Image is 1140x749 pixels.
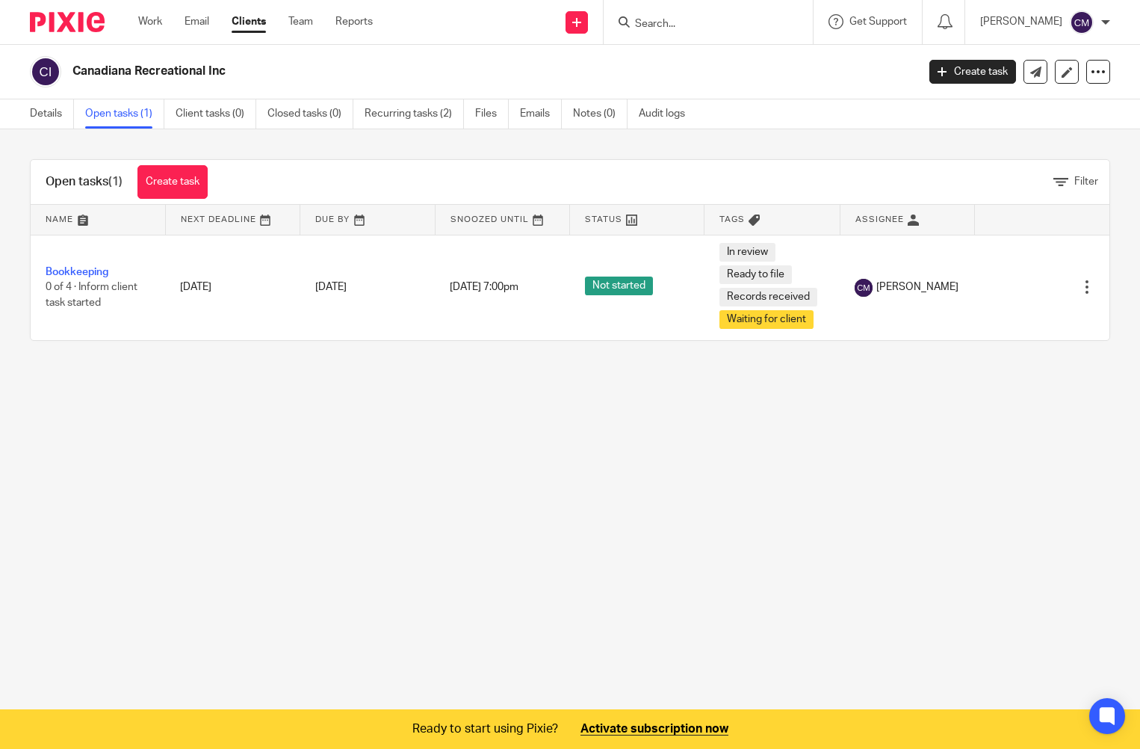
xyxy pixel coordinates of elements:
[980,14,1062,29] p: [PERSON_NAME]
[1070,10,1094,34] img: svg%3E
[315,282,347,292] span: [DATE]
[450,215,529,224] span: Snoozed Until
[176,99,256,129] a: Client tasks (0)
[475,99,509,129] a: Files
[46,267,108,277] a: Bookkeeping
[267,99,353,129] a: Closed tasks (0)
[365,99,464,129] a: Recurring tasks (2)
[719,243,775,262] span: In review
[30,56,61,87] img: svg%3E
[85,99,164,129] a: Open tasks (1)
[137,165,208,199] a: Create task
[585,277,653,295] span: Not started
[719,288,817,306] span: Records received
[633,18,768,31] input: Search
[165,235,300,340] td: [DATE]
[185,14,209,29] a: Email
[719,310,814,329] span: Waiting for client
[30,12,105,32] img: Pixie
[876,280,958,295] span: [PERSON_NAME]
[30,99,74,129] a: Details
[520,99,562,129] a: Emails
[1074,176,1098,187] span: Filter
[138,14,162,29] a: Work
[232,14,266,29] a: Clients
[719,265,792,284] span: Ready to file
[450,282,518,292] span: [DATE] 7:00pm
[288,14,313,29] a: Team
[108,176,123,188] span: (1)
[46,282,137,308] span: 0 of 4 · Inform client task started
[335,14,373,29] a: Reports
[573,99,628,129] a: Notes (0)
[849,16,907,27] span: Get Support
[855,279,873,297] img: svg%3E
[72,64,740,79] h2: Canadiana Recreational Inc
[585,215,622,224] span: Status
[639,99,696,129] a: Audit logs
[929,60,1016,84] a: Create task
[719,215,745,224] span: Tags
[46,174,123,190] h1: Open tasks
